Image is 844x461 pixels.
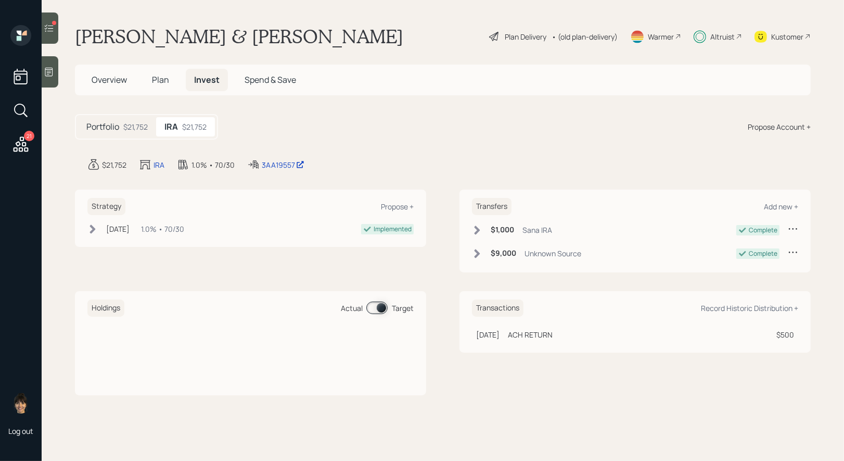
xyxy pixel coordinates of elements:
div: Add new + [764,202,798,211]
div: ACH RETURN [508,329,553,340]
div: Complete [749,249,777,258]
h5: Portfolio [86,122,119,132]
div: [DATE] [106,223,130,234]
h6: Transfers [472,198,511,215]
span: Spend & Save [245,74,296,85]
h6: Transactions [472,300,523,317]
h5: IRA [164,122,178,132]
div: Actual [341,303,363,314]
div: 1.0% • 70/30 [141,223,184,234]
div: Sana IRA [522,225,552,235]
div: Record Historic Distribution + [701,303,798,313]
div: Warmer [648,31,674,42]
div: • (old plan-delivery) [552,31,618,42]
div: $500 [776,329,794,340]
div: 21 [24,131,34,141]
div: 3AA19557 [262,159,304,170]
h6: $1,000 [491,226,514,234]
div: [DATE] [476,329,500,340]
span: Overview [92,74,127,85]
div: Log out [8,426,33,436]
div: Propose + [381,202,414,211]
div: 1.0% • 70/30 [191,159,235,170]
div: Propose Account + [748,121,811,132]
h1: [PERSON_NAME] & [PERSON_NAME] [75,25,403,48]
span: Invest [194,74,220,85]
span: Plan [152,74,169,85]
div: Implemented [374,225,412,234]
div: $21,752 [182,121,207,132]
div: Plan Delivery [505,31,546,42]
div: Altruist [710,31,735,42]
div: IRA [154,159,164,170]
div: Kustomer [771,31,803,42]
img: treva-nostdahl-headshot.png [10,393,31,414]
h6: Strategy [87,198,125,215]
div: Complete [749,226,777,235]
div: Target [392,303,414,314]
div: $21,752 [123,121,148,132]
h6: $9,000 [491,249,516,258]
h6: Holdings [87,300,124,317]
div: $21,752 [102,159,126,170]
div: Unknown Source [525,248,581,259]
